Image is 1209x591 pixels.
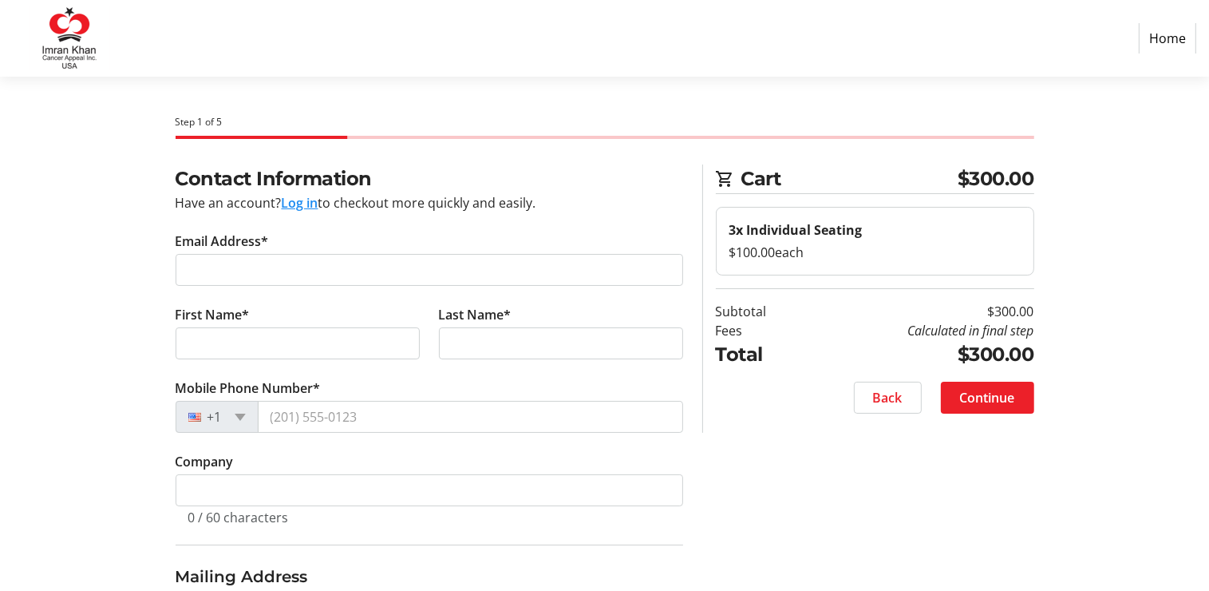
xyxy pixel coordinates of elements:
[176,452,234,471] label: Company
[176,165,683,193] h2: Contact Information
[176,379,321,398] label: Mobile Phone Number*
[176,232,269,251] label: Email Address*
[808,302,1034,321] td: $300.00
[808,340,1034,369] td: $300.00
[176,305,250,324] label: First Name*
[873,388,903,407] span: Back
[716,321,808,340] td: Fees
[958,165,1034,193] span: $300.00
[941,382,1034,414] button: Continue
[960,388,1015,407] span: Continue
[741,165,958,193] span: Cart
[716,302,808,321] td: Subtotal
[176,193,683,212] div: Have an account? to checkout more quickly and easily.
[854,382,922,414] button: Back
[188,509,289,526] tr-character-limit: 0 / 60 characters
[13,6,126,70] img: Imran Khan Cancer Appeal Inc.'s Logo
[716,340,808,369] td: Total
[258,401,683,433] input: (201) 555-0123
[282,193,318,212] button: Log in
[1139,23,1196,54] a: Home
[439,305,512,324] label: Last Name*
[808,321,1034,340] td: Calculated in final step
[176,115,1034,129] div: Step 1 of 5
[729,221,863,239] strong: 3x Individual Seating
[176,565,683,589] h3: Mailing Address
[729,243,1021,262] div: $100.00 each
